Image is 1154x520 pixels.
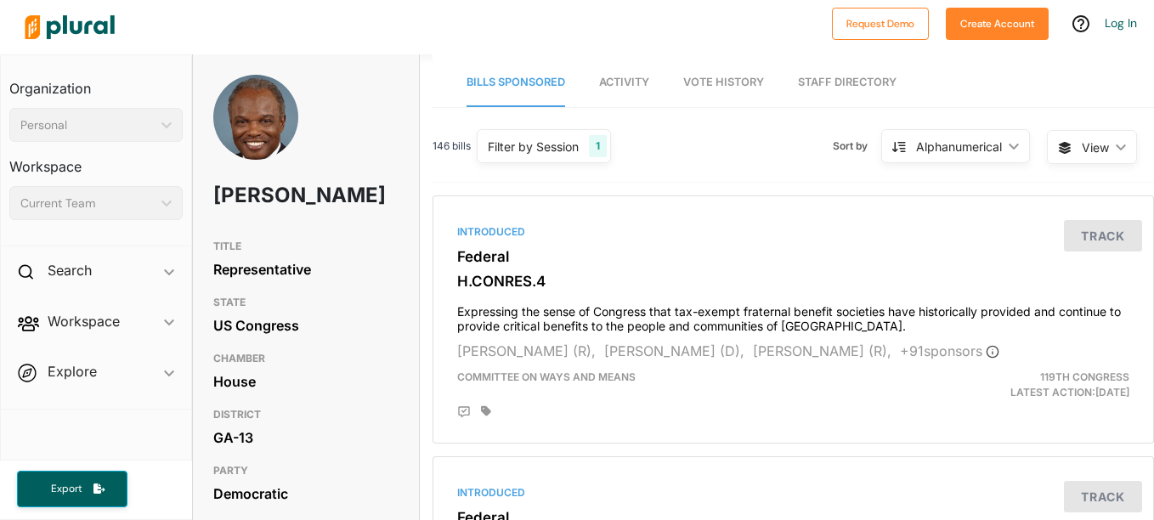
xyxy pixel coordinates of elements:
h1: [PERSON_NAME] [213,170,325,221]
span: 119th Congress [1040,370,1129,383]
span: Activity [599,76,649,88]
span: + 91 sponsor s [900,342,999,359]
a: Activity [599,59,649,107]
button: Export [17,471,127,507]
a: Log In [1105,15,1137,31]
h3: PARTY [213,461,399,481]
div: House [213,369,399,394]
span: Committee on Ways and Means [457,370,636,383]
div: Introduced [457,485,1129,500]
h4: Expressing the sense of Congress that tax-exempt fraternal benefit societies have historically pr... [457,297,1129,334]
div: Democratic [213,481,399,506]
h3: STATE [213,292,399,313]
div: US Congress [213,313,399,338]
span: [PERSON_NAME] (R), [457,342,596,359]
h3: Federal [457,248,1129,265]
button: Track [1064,481,1142,512]
a: Create Account [946,14,1049,31]
div: Current Team [20,195,155,212]
span: [PERSON_NAME] (R), [753,342,891,359]
div: Latest Action: [DATE] [909,370,1142,400]
div: 1 [589,135,607,157]
span: [PERSON_NAME] (D), [604,342,744,359]
span: Export [39,482,93,496]
div: Add tags [481,405,491,417]
a: Staff Directory [798,59,897,107]
span: 146 bills [433,138,471,154]
div: Personal [20,116,155,134]
div: Add Position Statement [457,405,471,419]
button: Create Account [946,8,1049,40]
span: Bills Sponsored [467,76,565,88]
a: Vote History [683,59,764,107]
a: Bills Sponsored [467,59,565,107]
div: Introduced [457,224,1129,240]
h2: Search [48,261,92,280]
h3: TITLE [213,236,399,257]
div: GA-13 [213,425,399,450]
div: Filter by Session [488,138,579,155]
h3: H.CONRES.4 [457,273,1129,290]
span: Sort by [833,138,881,154]
a: Request Demo [832,14,929,31]
div: Representative [213,257,399,282]
h3: DISTRICT [213,404,399,425]
div: Alphanumerical [916,138,1002,155]
h3: Organization [9,64,183,101]
img: Headshot of David Scott [213,75,298,178]
h3: Workspace [9,142,183,179]
span: View [1082,138,1109,156]
span: Vote History [683,76,764,88]
button: Request Demo [832,8,929,40]
h3: CHAMBER [213,348,399,369]
button: Track [1064,220,1142,252]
